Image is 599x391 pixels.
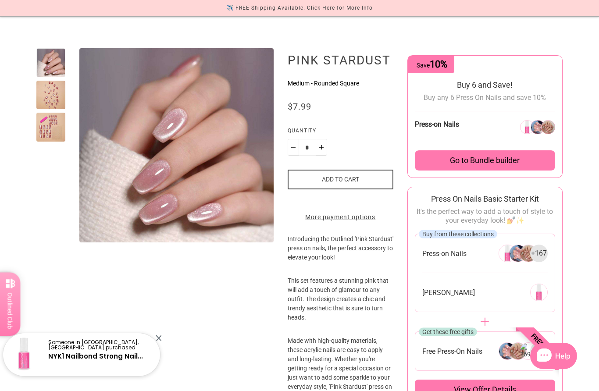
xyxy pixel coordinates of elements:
modal-trigger: Enlarge product image [79,48,274,242]
span: Buy from these collections [422,231,494,238]
span: Save [417,62,447,69]
img: 269291651152-0 [530,284,548,301]
p: Someone in [GEOGRAPHIC_DATA], [GEOGRAPHIC_DATA] purchased [48,340,153,350]
span: Free Press-On Nails [422,347,482,356]
span: Press-on Nails [415,120,459,128]
span: It's the perfect way to add a touch of style to your everyday look! 💅✨ [417,207,553,224]
span: + 167 [531,249,547,258]
span: Buy 6 and Save! [457,80,513,89]
img: 266304946256-0 [499,245,516,262]
label: Quantity [288,126,393,139]
p: This set features a stunning pink that will add a touch of glamour to any outfit. The design crea... [288,276,393,336]
div: ✈️ FREE Shipping Available. Click Here for More Info [227,4,373,13]
button: Minus [288,139,299,156]
img: 266304946256-1 [509,245,527,262]
a: NYK1 Nailbond Strong Nail... [48,352,143,361]
h1: Pink Stardust [288,53,393,68]
span: Buy any 6 Press On Nails and save 10% [424,93,546,102]
img: 266304946256-2 [520,245,537,262]
span: Press-on Nails [422,249,467,258]
button: Add to cart [288,170,393,189]
span: Get these free gifts [422,328,474,335]
a: More payment options [288,213,393,222]
span: $7.99 [288,101,311,112]
p: Introducing the Outlined 'Pink Stardust' press on nails, the perfect accessory to elevate your look! [288,235,393,276]
img: Pink Stardust [79,48,274,242]
button: Plus [316,139,327,156]
span: [PERSON_NAME] [422,288,475,297]
p: Medium - Rounded Square [288,79,393,88]
span: 10% [430,59,447,70]
span: Press On Nails Basic Starter Kit [431,194,539,203]
span: Go to Bundle builder [450,156,520,165]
